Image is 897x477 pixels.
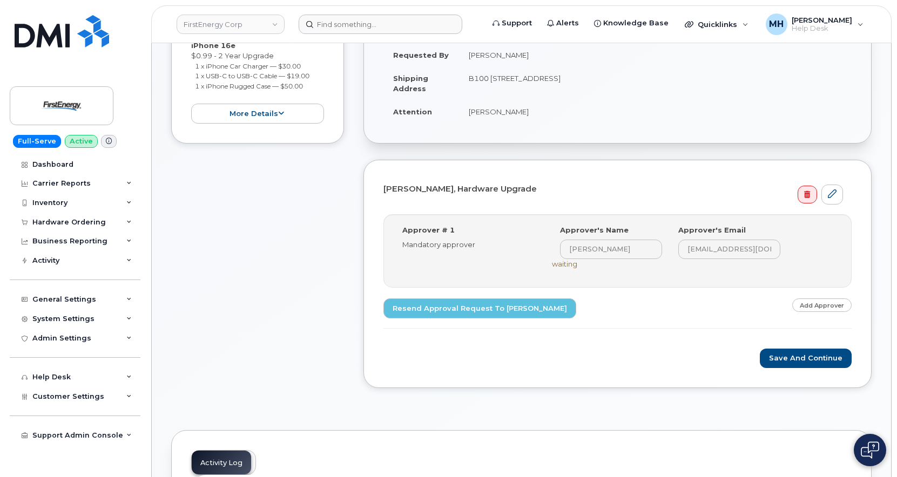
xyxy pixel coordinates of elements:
[459,100,852,124] td: [PERSON_NAME]
[393,107,432,116] strong: Attention
[792,16,852,24] span: [PERSON_NAME]
[539,12,586,34] a: Alerts
[552,260,577,268] span: waiting
[603,18,669,29] span: Knowledge Base
[195,82,303,90] small: 1 x iPhone Rugged Case — $50.00
[402,225,455,235] label: Approver # 1
[586,12,676,34] a: Knowledge Base
[758,13,871,35] div: Melissa Hoye
[383,185,843,194] h4: [PERSON_NAME], Hardware Upgrade
[677,13,756,35] div: Quicklinks
[861,441,879,459] img: Open chat
[792,24,852,33] span: Help Desk
[177,15,285,34] a: FirstEnergy Corp
[760,349,852,369] button: Save and Continue
[485,12,539,34] a: Support
[678,240,780,259] input: Input
[299,15,462,34] input: Find something...
[393,51,449,59] strong: Requested By
[769,18,784,31] span: MH
[792,298,852,312] a: Add Approver
[459,43,852,67] td: [PERSON_NAME]
[402,240,536,250] div: Mandatory approver
[195,72,309,80] small: 1 x USB-C to USB-C Cable — $19.00
[191,21,324,124] div: [PERSON_NAME] $0.99 - 2 Year Upgrade
[191,104,324,124] button: more details
[556,18,579,29] span: Alerts
[459,66,852,100] td: B100 [STREET_ADDRESS]
[560,225,629,235] label: Approver's Name
[678,225,746,235] label: Approver's Email
[195,62,301,70] small: 1 x iPhone Car Charger — $30.00
[502,18,532,29] span: Support
[560,240,662,259] input: Input
[393,74,428,93] strong: Shipping Address
[191,41,235,50] strong: iPhone 16e
[698,20,737,29] span: Quicklinks
[383,298,576,318] a: Resend Approval Request to [PERSON_NAME]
